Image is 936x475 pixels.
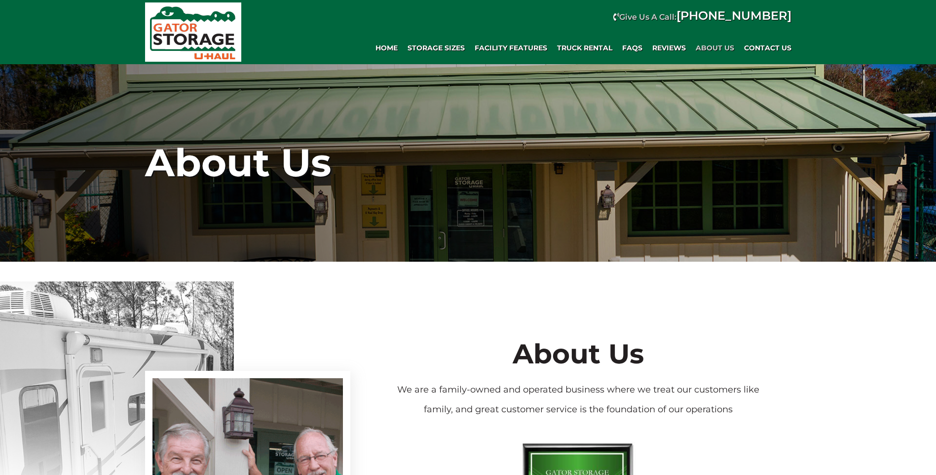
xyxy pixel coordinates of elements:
a: Facility Features [470,38,552,58]
span: Storage Sizes [408,44,465,52]
strong: Give Us A Call: [619,12,791,22]
a: About Us [691,38,739,58]
a: Home [371,38,403,58]
div: Main navigation [246,38,796,58]
h1: About Us [145,140,791,186]
a: Truck Rental [552,38,617,58]
span: Truck Rental [557,44,612,52]
span: FAQs [622,44,642,52]
a: FAQs [617,38,647,58]
span: Facility Features [475,44,547,52]
span: Home [375,44,398,52]
span: REVIEWS [652,44,686,52]
a: Contact Us [739,38,796,58]
span: Contact Us [744,44,791,52]
a: REVIEWS [647,38,691,58]
span: About Us [696,44,734,52]
div: We are a family-owned and operated business where we treat our customers like family, and great c... [386,380,770,419]
img: Gator Storage Uhaul [145,2,241,62]
h2: About Us [513,338,644,370]
a: Storage Sizes [403,38,470,58]
a: [PHONE_NUMBER] [676,8,791,23]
